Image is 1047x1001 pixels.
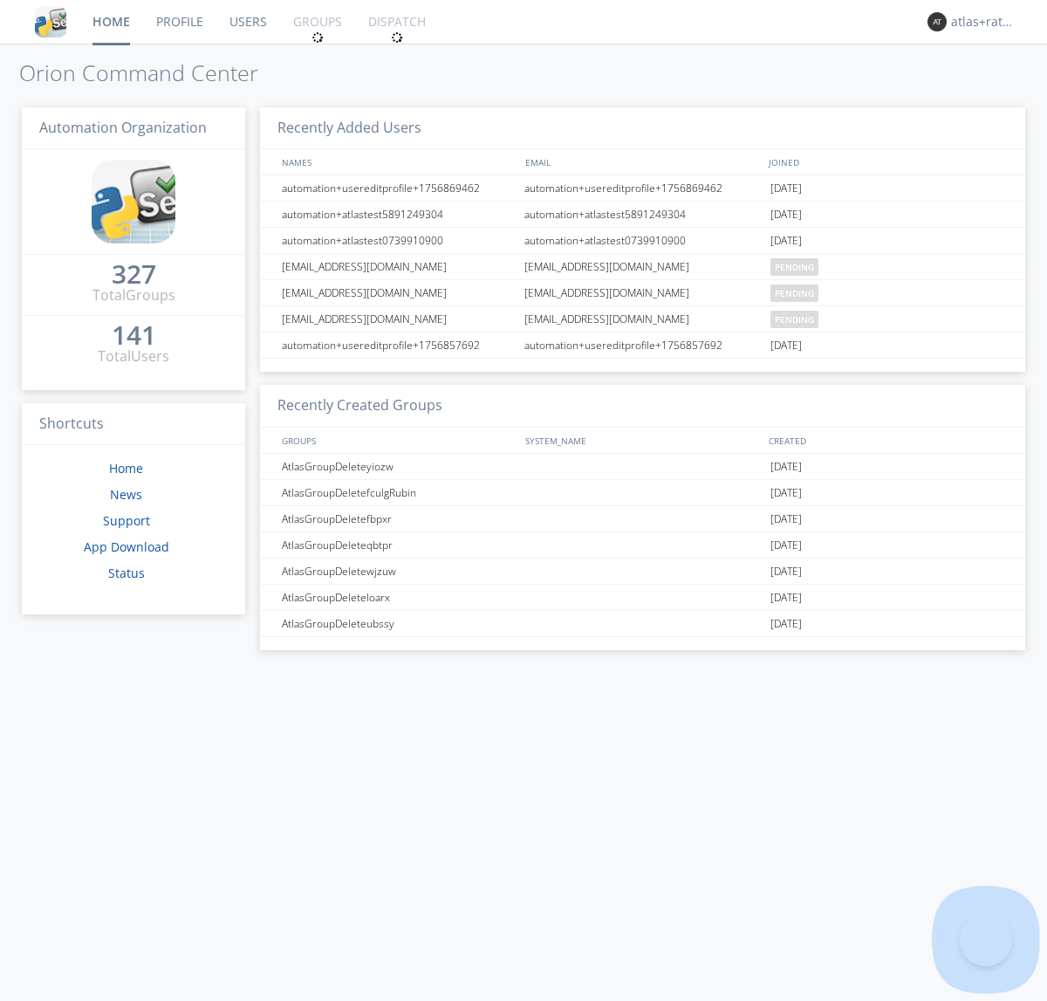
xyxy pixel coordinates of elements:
div: AtlasGroupDeletefculgRubin [277,480,519,505]
a: automation+usereditprofile+1756857692automation+usereditprofile+1756857692[DATE] [260,333,1025,359]
div: 327 [112,265,156,283]
div: CREATED [764,428,1009,453]
span: Automation Organization [39,118,207,137]
span: [DATE] [770,480,802,506]
div: automation+atlastest5891249304 [520,202,766,227]
div: [EMAIL_ADDRESS][DOMAIN_NAME] [277,254,519,279]
a: automation+atlastest5891249304automation+atlastest5891249304[DATE] [260,202,1025,228]
a: automation+usereditprofile+1756869462automation+usereditprofile+1756869462[DATE] [260,175,1025,202]
a: [EMAIL_ADDRESS][DOMAIN_NAME][EMAIL_ADDRESS][DOMAIN_NAME]pending [260,280,1025,306]
div: Total Groups [92,285,175,305]
div: automation+usereditprofile+1756857692 [520,333,766,358]
span: pending [770,311,818,328]
a: automation+atlastest0739910900automation+atlastest0739910900[DATE] [260,228,1025,254]
div: AtlasGroupDeleteloarx [277,585,519,610]
span: [DATE] [770,532,802,559]
div: [EMAIL_ADDRESS][DOMAIN_NAME] [277,280,519,305]
div: AtlasGroupDeleteqbtpr [277,532,519,558]
img: 373638.png [927,12,947,31]
div: automation+usereditprofile+1756869462 [520,175,766,201]
a: AtlasGroupDeleteubssy[DATE] [260,611,1025,637]
div: EMAIL [521,149,764,175]
a: 141 [112,326,156,346]
div: automation+atlastest0739910900 [520,228,766,253]
img: spin.svg [311,31,324,44]
span: [DATE] [770,585,802,611]
div: AtlasGroupDeletewjzuw [277,559,519,584]
span: [DATE] [770,175,802,202]
div: [EMAIL_ADDRESS][DOMAIN_NAME] [520,306,766,332]
span: [DATE] [770,611,802,637]
a: AtlasGroupDeletefculgRubin[DATE] [260,480,1025,506]
span: [DATE] [770,506,802,532]
div: automation+usereditprofile+1756857692 [277,333,519,358]
img: cddb5a64eb264b2086981ab96f4c1ba7 [92,160,175,243]
div: [EMAIL_ADDRESS][DOMAIN_NAME] [520,280,766,305]
div: Total Users [98,346,169,367]
span: [DATE] [770,228,802,254]
a: AtlasGroupDeleteyiozw[DATE] [260,454,1025,480]
h3: Recently Created Groups [260,385,1025,428]
img: cddb5a64eb264b2086981ab96f4c1ba7 [35,6,66,38]
span: [DATE] [770,202,802,228]
h3: Shortcuts [22,403,245,446]
a: Support [103,512,150,529]
span: pending [770,258,818,276]
div: [EMAIL_ADDRESS][DOMAIN_NAME] [277,306,519,332]
div: AtlasGroupDeletefbpxr [277,506,519,531]
span: [DATE] [770,454,802,480]
div: NAMES [277,149,517,175]
a: Status [108,565,145,581]
iframe: Toggle Customer Support [960,914,1012,966]
a: AtlasGroupDeleteqbtpr[DATE] [260,532,1025,559]
h3: Recently Added Users [260,107,1025,150]
a: AtlasGroupDeletefbpxr[DATE] [260,506,1025,532]
div: AtlasGroupDeleteubssy [277,611,519,636]
span: [DATE] [770,559,802,585]
span: [DATE] [770,333,802,359]
div: automation+atlastest5891249304 [277,202,519,227]
a: AtlasGroupDeletewjzuw[DATE] [260,559,1025,585]
div: automation+atlastest0739910900 [277,228,519,253]
img: spin.svg [391,31,403,44]
div: 141 [112,326,156,344]
a: News [110,486,142,503]
a: [EMAIL_ADDRESS][DOMAIN_NAME][EMAIL_ADDRESS][DOMAIN_NAME]pending [260,254,1025,280]
div: automation+usereditprofile+1756869462 [277,175,519,201]
div: atlas+ratelimit [951,13,1016,31]
span: pending [770,285,818,302]
a: 327 [112,265,156,285]
div: JOINED [764,149,1009,175]
a: App Download [84,538,169,555]
a: AtlasGroupDeleteloarx[DATE] [260,585,1025,611]
div: SYSTEM_NAME [521,428,764,453]
a: Home [109,460,143,477]
div: GROUPS [277,428,517,453]
div: [EMAIL_ADDRESS][DOMAIN_NAME] [520,254,766,279]
a: [EMAIL_ADDRESS][DOMAIN_NAME][EMAIL_ADDRESS][DOMAIN_NAME]pending [260,306,1025,333]
div: AtlasGroupDeleteyiozw [277,454,519,479]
